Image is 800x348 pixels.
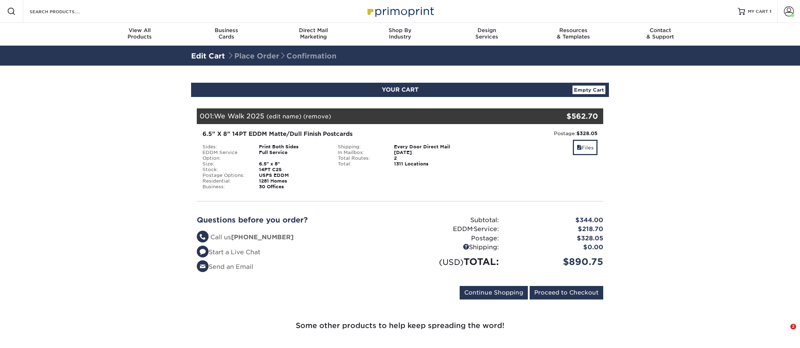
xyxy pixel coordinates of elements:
span: MY CART [748,9,768,15]
div: 30 Offices [254,184,332,190]
input: SEARCH PRODUCTS..... [29,7,99,16]
div: Postage Options: [197,173,254,178]
div: USPS EDDM [254,173,332,178]
span: Business [183,27,270,34]
a: Start a Live Chat [197,249,260,256]
div: 1281 Homes [254,178,332,184]
strong: $328.05 [576,130,597,136]
div: Subtotal: [400,216,504,225]
span: YOUR CART [382,86,419,93]
img: Primoprint [364,4,436,19]
a: Shop ByIndustry [357,23,444,46]
div: 6.5" X 8" 14PT EDDM Matte/Dull Finish Postcards [202,130,462,138]
div: EDDM Service: [400,225,504,234]
div: Every Door Direct Mail [389,144,467,150]
div: $344.00 [504,216,609,225]
div: Total: [332,161,389,167]
div: Cards [183,27,270,40]
div: Total Routes: [332,155,389,161]
div: [DATE] [389,150,467,155]
h3: Some other products to help keep spreading the word! [191,302,609,341]
div: Industry [357,27,444,40]
div: Print Both Sides [254,144,332,150]
input: Proceed to Checkout [530,286,603,300]
div: EDDM Service Option: [197,150,254,161]
strong: [PHONE_NUMBER] [231,234,294,241]
div: $890.75 [504,255,609,268]
div: Services [443,27,530,40]
a: Empty Cart [572,86,605,94]
a: DesignServices [443,23,530,46]
span: Resources [530,27,617,34]
span: Place Order Confirmation [227,52,336,60]
div: TOTAL: [400,255,504,268]
a: BusinessCards [183,23,270,46]
h2: Questions before you order? [197,216,395,224]
div: Full Service [254,150,332,161]
iframe: Intercom live chat [776,324,793,341]
span: 2 [790,324,796,329]
div: 1311 Locations [389,161,467,167]
a: View AllProducts [96,23,183,46]
div: 6.5" x 8" [254,161,332,167]
div: Size: [197,161,254,167]
div: Sides: [197,144,254,150]
a: (remove) [303,113,331,120]
span: Contact [617,27,704,34]
div: & Support [617,27,704,40]
div: 2 [389,155,467,161]
a: Contact& Support [617,23,704,46]
a: Resources& Templates [530,23,617,46]
div: Postage: [473,130,597,137]
span: ® [472,227,474,231]
small: (USD) [439,257,464,267]
span: files [577,145,582,150]
div: Products [96,27,183,40]
a: Direct MailMarketing [270,23,357,46]
a: (edit name) [266,113,301,120]
span: Design [443,27,530,34]
div: In Mailbox: [332,150,389,155]
a: Edit Cart [191,52,225,60]
div: $562.70 [535,111,598,122]
div: 14PT C2S [254,167,332,173]
span: View All [96,27,183,34]
div: $328.05 [504,234,609,243]
li: Call us [197,233,395,242]
div: Postage: [400,234,504,243]
div: Stock: [197,167,254,173]
div: & Templates [530,27,617,40]
span: Shop By [357,27,444,34]
div: Business: [197,184,254,190]
div: Shipping: [400,243,504,252]
div: $0.00 [504,243,609,252]
span: 1 [770,9,771,14]
div: 001: [197,108,535,124]
div: Marketing [270,27,357,40]
div: $218.70 [504,225,609,234]
a: Files [573,140,597,155]
span: We Walk 2025 [214,112,264,120]
div: Residential: [197,178,254,184]
div: Shipping: [332,144,389,150]
input: Continue Shopping [460,286,528,300]
span: Direct Mail [270,27,357,34]
a: Send an Email [197,263,253,270]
